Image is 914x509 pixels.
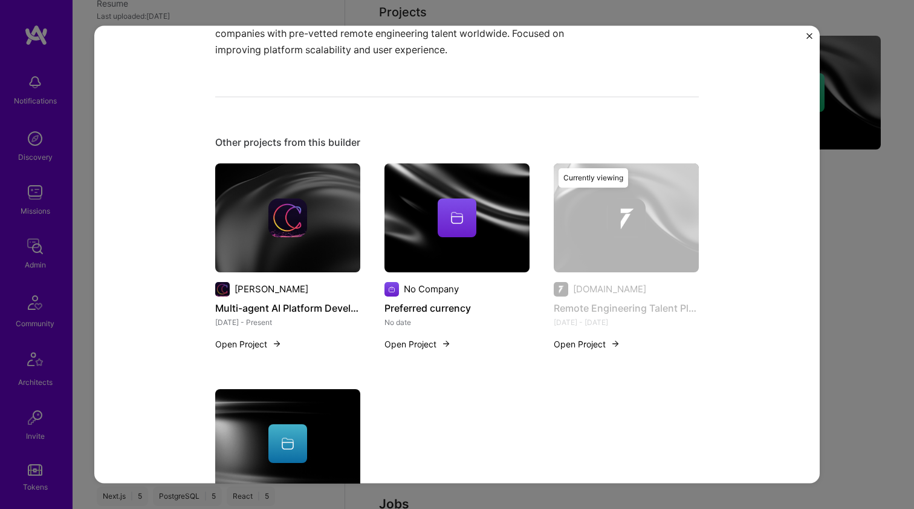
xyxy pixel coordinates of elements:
h4: Multi-agent AI Platform Development [215,300,360,315]
img: Company logo [215,281,230,296]
div: No date [384,315,530,328]
div: No Company [404,283,459,295]
img: cover [554,163,699,272]
button: Close [806,33,812,45]
img: arrow-right [441,339,451,349]
button: Open Project [215,337,282,350]
button: Open Project [554,337,620,350]
img: arrow-right [272,339,282,349]
img: cover [215,163,360,272]
img: cover [215,389,360,498]
div: [PERSON_NAME] [235,283,308,295]
p: Led a high-impact team of 8+ software developers to enhance a platform connecting companies with ... [215,8,608,58]
div: [DATE] - Present [215,315,360,328]
img: Company logo [268,198,307,237]
div: Other projects from this builder [215,136,699,148]
div: Currently viewing [559,168,628,187]
img: Company logo [384,281,399,296]
button: Open Project [384,337,451,350]
img: cover [384,163,530,272]
h4: Preferred currency [384,300,530,315]
img: arrow-right [611,339,620,349]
